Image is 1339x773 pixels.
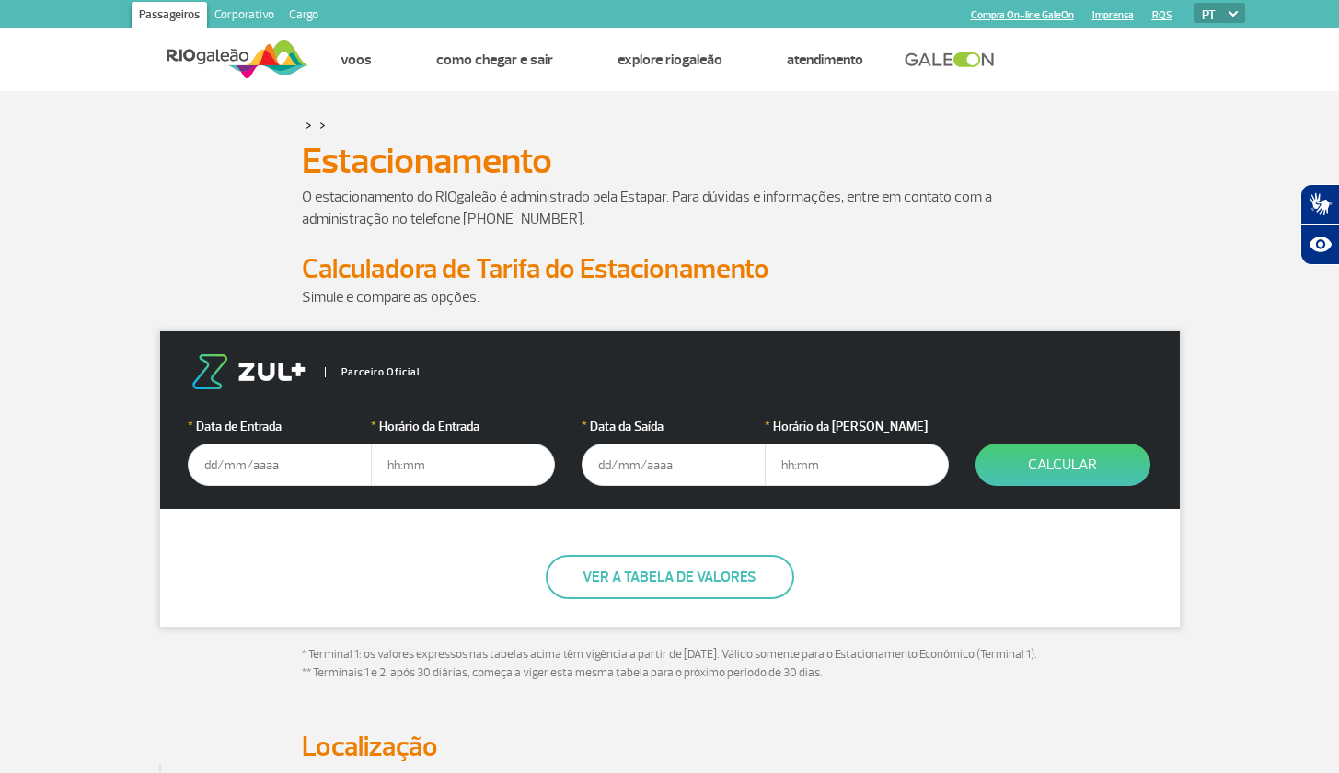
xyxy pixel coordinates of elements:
h2: Calculadora de Tarifa do Estacionamento [302,252,1038,286]
button: Abrir recursos assistivos. [1300,225,1339,265]
label: Data de Entrada [188,417,372,436]
a: Passageiros [132,2,207,31]
button: Ver a tabela de valores [546,555,794,599]
a: Compra On-line GaleOn [971,9,1074,21]
a: Explore RIOgaleão [618,51,722,69]
a: > [306,114,312,135]
input: dd/mm/aaaa [188,444,372,486]
a: Corporativo [207,2,282,31]
p: Simule e compare as opções. [302,286,1038,308]
a: Cargo [282,2,326,31]
span: Parceiro Oficial [325,367,420,377]
p: * Terminal 1: os valores expressos nas tabelas acima têm vigência a partir de [DATE]. Válido some... [302,646,1038,682]
button: Calcular [975,444,1150,486]
a: Como chegar e sair [436,51,553,69]
h2: Localização [302,730,1038,764]
input: dd/mm/aaaa [582,444,766,486]
a: RQS [1152,9,1172,21]
input: hh:mm [371,444,555,486]
input: hh:mm [765,444,949,486]
p: O estacionamento do RIOgaleão é administrado pela Estapar. Para dúvidas e informações, entre em c... [302,186,1038,230]
a: Imprensa [1092,9,1134,21]
h1: Estacionamento [302,145,1038,177]
a: > [319,114,326,135]
button: Abrir tradutor de língua de sinais. [1300,184,1339,225]
a: Atendimento [787,51,863,69]
label: Horário da [PERSON_NAME] [765,417,949,436]
label: Data da Saída [582,417,766,436]
a: Voos [341,51,372,69]
label: Horário da Entrada [371,417,555,436]
div: Plugin de acessibilidade da Hand Talk. [1300,184,1339,265]
img: logo-zul.png [188,354,309,389]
